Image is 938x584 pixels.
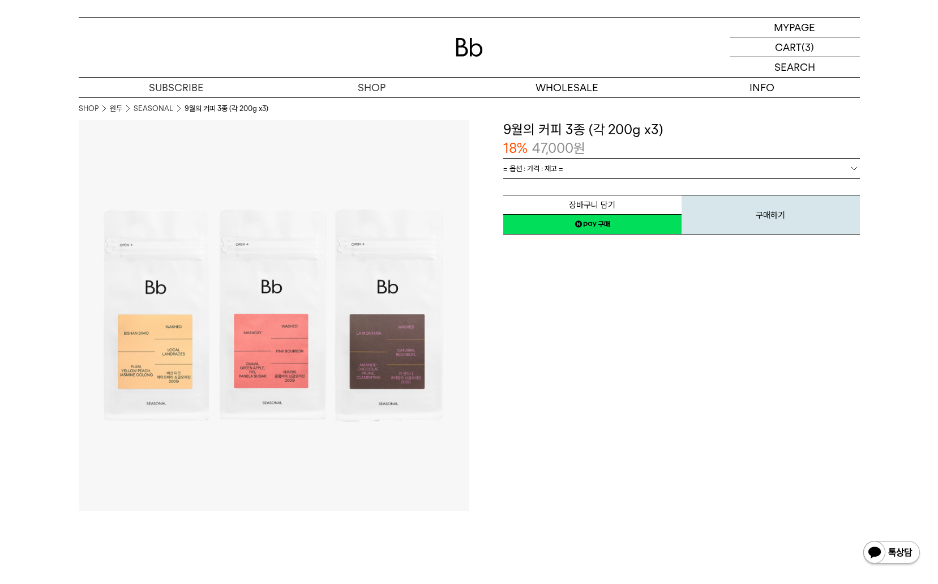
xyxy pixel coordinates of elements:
a: SHOP [274,78,469,97]
li: 9월의 커피 3종 (각 200g x3) [185,103,268,114]
a: MYPAGE [730,18,860,37]
p: 18% [503,139,528,158]
a: SEASONAL [134,103,173,114]
a: SUBSCRIBE [79,78,274,97]
p: (3) [802,37,814,57]
span: 원 [573,140,585,156]
img: 카카오톡 채널 1:1 채팅 버튼 [862,540,921,567]
button: 구매하기 [682,195,860,235]
p: WHOLESALE [469,78,665,97]
a: 원두 [110,103,122,114]
img: 9월의 커피 3종 (각 200g x3) [79,120,469,511]
p: CART [775,37,802,57]
p: MYPAGE [774,18,815,37]
a: CART (3) [730,37,860,57]
img: 로고 [456,38,483,57]
a: SHOP [79,103,98,114]
a: 새창 [503,214,682,235]
p: SEARCH [774,57,815,77]
p: 47,000 [532,139,585,158]
p: INFO [665,78,860,97]
button: 장바구니 담기 [503,195,682,215]
span: = 옵션 : 가격 : 재고 = [503,159,563,178]
h3: 9월의 커피 3종 (각 200g x3) [503,120,860,139]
